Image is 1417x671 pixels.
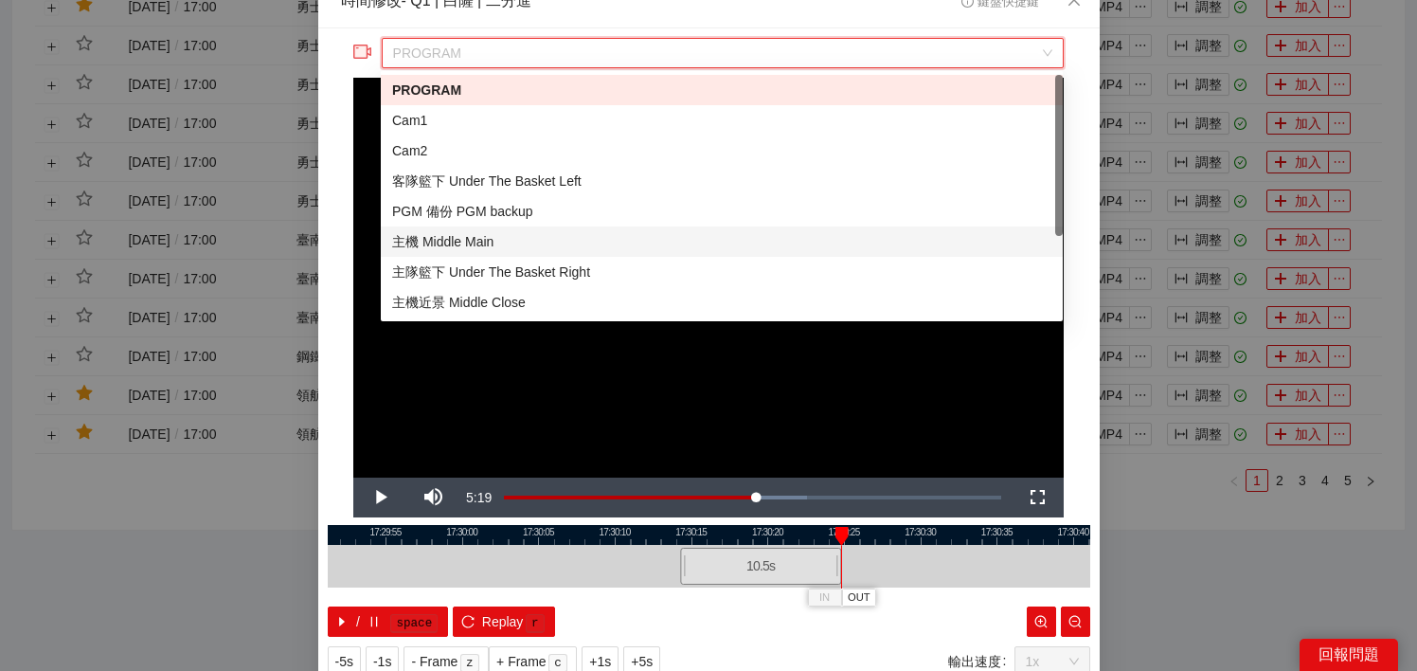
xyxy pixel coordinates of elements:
div: 客隊籃下 Under The Basket Left [392,171,1051,191]
span: video-camera [353,43,372,62]
div: 主機近景 Middle Close [392,292,1051,313]
button: caret-right/pausespace [328,607,449,637]
div: 10.5 s [680,548,841,585]
div: 主機 Middle Main [392,231,1051,252]
button: Fullscreen [1011,478,1064,517]
span: pause [368,615,381,630]
div: PGM 備份 PGM backup [392,201,1051,222]
div: Cam2 [392,140,1051,161]
span: OUT [848,589,870,607]
button: reloadReplayr [453,607,554,637]
button: OUT [841,589,875,607]
span: reload [461,615,475,630]
span: Replay [482,611,524,632]
span: PROGRAM [393,39,1052,67]
div: 主隊籃下 Under The Basket Right [392,262,1051,282]
button: zoom-out [1061,607,1090,637]
div: PROGRAM [392,80,1051,100]
div: Video Player [353,78,1064,478]
button: zoom-in [1027,607,1056,637]
button: Mute [406,478,459,517]
span: 5:19 [466,490,492,505]
span: zoom-in [1034,615,1048,630]
kbd: r [526,614,545,633]
span: / [356,611,360,632]
span: zoom-out [1068,615,1082,630]
kbd: space [390,614,438,633]
div: 回報問題 [1300,639,1398,671]
span: caret-right [335,615,349,630]
div: Progress Bar [504,496,1001,499]
button: Play [353,478,406,517]
div: Cam1 [392,110,1051,131]
button: IN [807,589,841,607]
